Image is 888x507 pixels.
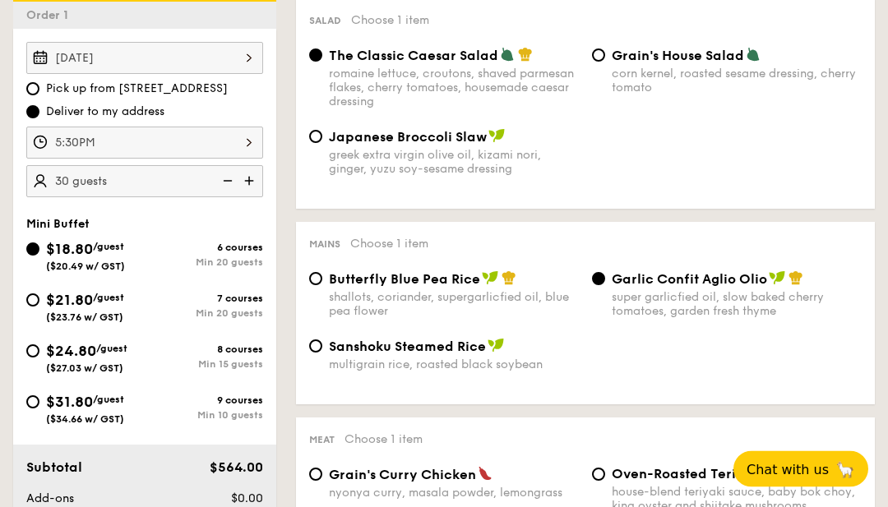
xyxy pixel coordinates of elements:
span: 🦙 [835,460,855,479]
span: Garlic Confit Aglio Olio [612,272,767,288]
img: icon-chef-hat.a58ddaea.svg [502,271,516,286]
span: Choose 1 item [350,237,428,251]
span: /guest [93,394,124,406]
span: Grain's House Salad [612,48,744,64]
span: Order 1 [26,9,75,23]
span: ($27.03 w/ GST) [46,363,123,375]
img: icon-vegan.f8ff3823.svg [488,129,505,144]
button: Chat with us🦙 [733,451,868,487]
span: /guest [93,242,124,253]
div: nyonya curry, masala powder, lemongrass [329,486,579,500]
span: Meat [309,435,335,446]
div: super garlicfied oil, slow baked cherry tomatoes, garden fresh thyme [612,291,862,319]
span: Chat with us [747,462,829,477]
div: Min 10 guests [145,410,263,422]
input: Grain's Curry Chickennyonya curry, masala powder, lemongrass [309,468,322,482]
span: $18.80 [46,241,93,259]
input: Event date [26,43,263,75]
input: Deliver to my address [26,106,39,119]
span: Pick up from [STREET_ADDRESS] [46,81,228,98]
img: icon-chef-hat.a58ddaea.svg [789,271,803,286]
span: Add-ons [26,492,74,506]
div: corn kernel, roasted sesame dressing, cherry tomato [612,67,862,95]
input: $24.80/guest($27.03 w/ GST)8 coursesMin 15 guests [26,345,39,358]
span: Japanese Broccoli Slaw [329,130,487,145]
input: Sanshoku Steamed Ricemultigrain rice, roasted black soybean [309,340,322,353]
input: The Classic Caesar Saladromaine lettuce, croutons, shaved parmesan flakes, cherry tomatoes, house... [309,49,322,62]
input: Pick up from [STREET_ADDRESS] [26,83,39,96]
input: Garlic Confit Aglio Oliosuper garlicfied oil, slow baked cherry tomatoes, garden fresh thyme [592,273,605,286]
img: icon-vegan.f8ff3823.svg [769,271,785,286]
div: Min 20 guests [145,308,263,320]
div: Min 20 guests [145,257,263,269]
input: Japanese Broccoli Slawgreek extra virgin olive oil, kizami nori, ginger, yuzu soy-sesame dressing [309,131,322,144]
img: icon-spicy.37a8142b.svg [478,467,493,482]
span: Subtotal [26,460,82,476]
span: Mini Buffet [26,218,90,232]
span: /guest [93,293,124,304]
span: Salad [309,16,341,27]
span: ($20.49 w/ GST) [46,261,125,273]
img: icon-reduce.1d2dbef1.svg [214,166,238,197]
input: Butterfly Blue Pea Riceshallots, coriander, supergarlicfied oil, blue pea flower [309,273,322,286]
div: Min 15 guests [145,359,263,371]
div: 9 courses [145,395,263,407]
input: Oven-Roasted Teriyaki Chickenhouse-blend teriyaki sauce, baby bok choy, king oyster and shiitake ... [592,468,605,482]
img: icon-vegan.f8ff3823.svg [488,339,504,353]
span: $0.00 [231,492,263,506]
span: /guest [96,343,127,355]
span: $564.00 [210,460,263,476]
span: $24.80 [46,343,96,361]
span: Mains [309,239,340,251]
span: Choose 1 item [345,433,423,447]
span: Deliver to my address [46,104,164,121]
input: $18.80/guest($20.49 w/ GST)6 coursesMin 20 guests [26,243,39,256]
input: $21.80/guest($23.76 w/ GST)7 coursesMin 20 guests [26,294,39,307]
span: ($34.66 w/ GST) [46,414,124,426]
div: romaine lettuce, croutons, shaved parmesan flakes, cherry tomatoes, housemade caesar dressing [329,67,579,109]
input: $31.80/guest($34.66 w/ GST)9 coursesMin 10 guests [26,396,39,409]
div: multigrain rice, roasted black soybean [329,358,579,372]
span: $31.80 [46,394,93,412]
span: ($23.76 w/ GST) [46,312,123,324]
span: Oven-Roasted Teriyaki Chicken [612,467,823,482]
span: Sanshoku Steamed Rice [329,339,486,355]
input: Grain's House Saladcorn kernel, roasted sesame dressing, cherry tomato [592,49,605,62]
input: Event time [26,127,263,159]
img: icon-vegetarian.fe4039eb.svg [500,48,515,62]
span: $21.80 [46,292,93,310]
img: icon-add.58712e84.svg [238,166,263,197]
span: Choose 1 item [351,14,429,28]
div: greek extra virgin olive oil, kizami nori, ginger, yuzu soy-sesame dressing [329,149,579,177]
div: 7 courses [145,293,263,305]
div: 8 courses [145,344,263,356]
div: shallots, coriander, supergarlicfied oil, blue pea flower [329,291,579,319]
span: Grain's Curry Chicken [329,468,476,483]
div: 6 courses [145,242,263,254]
img: icon-vegetarian.fe4039eb.svg [746,48,761,62]
input: Number of guests [26,166,263,198]
span: The Classic Caesar Salad [329,48,498,64]
span: Butterfly Blue Pea Rice [329,272,480,288]
img: icon-chef-hat.a58ddaea.svg [518,48,533,62]
img: icon-vegan.f8ff3823.svg [482,271,498,286]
